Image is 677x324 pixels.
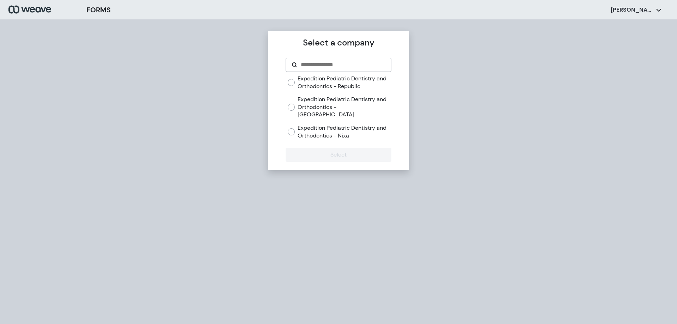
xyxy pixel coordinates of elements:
[86,5,111,15] h3: FORMS
[298,124,391,139] label: Expedition Pediatric Dentistry and Orthodontics - Nixa
[300,61,385,69] input: Search
[298,75,391,90] label: Expedition Pediatric Dentistry and Orthodontics - Republic
[286,36,391,49] p: Select a company
[611,6,653,14] p: [PERSON_NAME]
[298,96,391,118] label: Expedition Pediatric Dentistry and Orthodontics - [GEOGRAPHIC_DATA]
[286,148,391,162] button: Select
